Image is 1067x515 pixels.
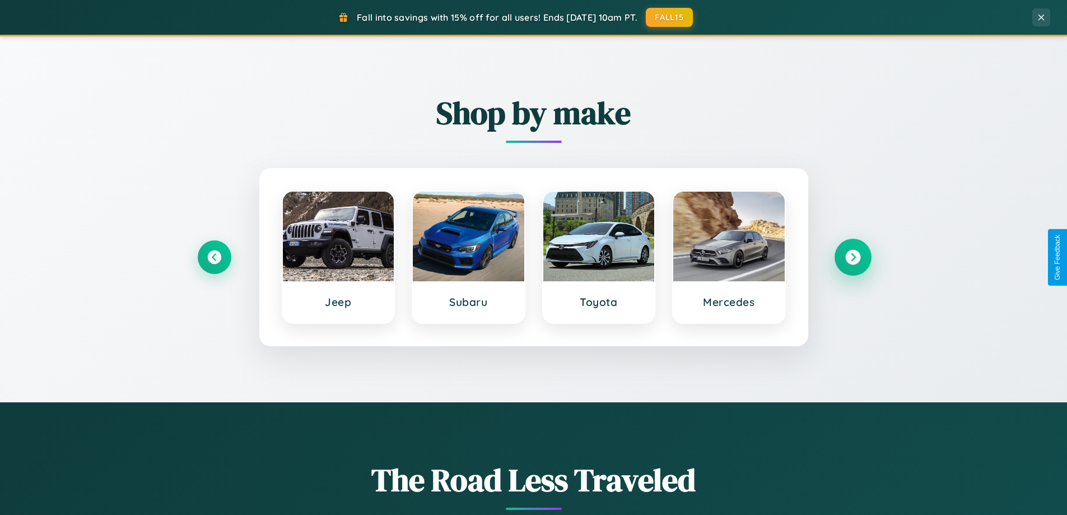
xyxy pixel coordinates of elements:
[1054,235,1061,280] div: Give Feedback
[294,295,383,309] h3: Jeep
[684,295,774,309] h3: Mercedes
[424,295,513,309] h3: Subaru
[198,458,870,502] h1: The Road Less Traveled
[198,91,870,134] h2: Shop by make
[646,8,693,27] button: FALL15
[357,12,637,23] span: Fall into savings with 15% off for all users! Ends [DATE] 10am PT.
[555,295,644,309] h3: Toyota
